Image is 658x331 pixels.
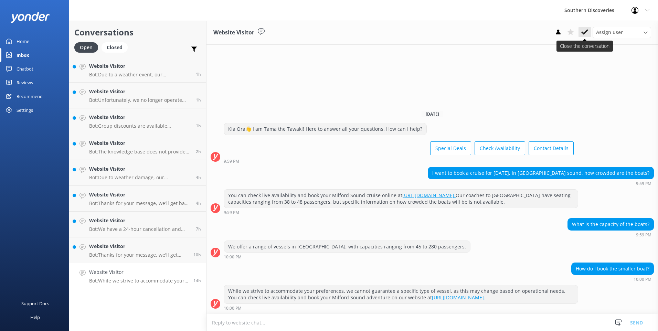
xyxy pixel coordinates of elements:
div: Sep 13 2025 09:59pm (UTC +12:00) Pacific/Auckland [224,210,578,215]
a: Website VisitorBot:Thanks for your message, we'll get back to you as soon as we can. You're also ... [69,186,206,212]
p: Bot: Group discounts are available depending on the size of the group, the product you're interes... [89,123,191,129]
a: Website VisitorBot:Group discounts are available depending on the size of the group, the product ... [69,108,206,134]
span: Sep 14 2025 08:03am (UTC +12:00) Pacific/Auckland [196,174,201,180]
a: Website VisitorBot:The knowledge base does not provide specific details about the food and bevera... [69,134,206,160]
div: Home [17,34,29,48]
div: Sep 13 2025 09:59pm (UTC +12:00) Pacific/Auckland [567,232,654,237]
strong: 10:00 PM [224,306,242,310]
span: Sep 14 2025 09:57am (UTC +12:00) Pacific/Auckland [196,149,201,154]
span: Sep 14 2025 11:14am (UTC +12:00) Pacific/Auckland [196,71,201,77]
a: [URL][DOMAIN_NAME]. [432,294,485,301]
p: Bot: The knowledge base does not provide specific details about the food and beverage package inc... [89,149,191,155]
div: Reviews [17,76,33,89]
div: Help [30,310,40,324]
h3: Website Visitor [213,28,254,37]
button: Check Availability [475,141,525,155]
span: [DATE] [422,111,443,117]
p: Bot: Thanks for your message, we'll get back to you as soon as we can. You're also welcome to kee... [89,200,191,206]
span: Assign user [596,29,623,36]
h4: Website Visitor [89,243,188,250]
span: Sep 14 2025 07:56am (UTC +12:00) Pacific/Auckland [196,200,201,206]
div: Sep 13 2025 10:00pm (UTC +12:00) Pacific/Auckland [571,277,654,281]
strong: 10:00 PM [224,255,242,259]
div: Closed [102,42,128,53]
div: You can check live availability and book your Milford Sound cruise online at Our coaches to [GEOG... [224,190,578,208]
a: Open [74,43,102,51]
div: How do I book the smaller boat? [572,263,654,275]
span: Sep 13 2025 10:00pm (UTC +12:00) Pacific/Auckland [193,278,201,284]
h4: Website Visitor [89,62,191,70]
div: Sep 13 2025 09:59pm (UTC +12:00) Pacific/Auckland [428,181,654,186]
div: Kia Ora👋 I am Tama the Tawaki! Here to answer all your questions. How can I help? [224,123,426,135]
div: Open [74,42,98,53]
h4: Website Visitor [89,88,191,95]
p: Bot: While we strive to accommodate your preferences, we cannot guarantee a specific type of vess... [89,278,188,284]
strong: 9:59 PM [224,211,239,215]
div: While we strive to accommodate your preferences, we cannot guarantee a specific type of vessel, a... [224,285,578,303]
div: Sep 13 2025 09:59pm (UTC +12:00) Pacific/Auckland [224,159,574,163]
h4: Website Visitor [89,268,188,276]
p: Bot: Due to weather damage, our Underwater Observatory and Kayak Shed are temporarily closed, and... [89,174,191,181]
div: Inbox [17,48,29,62]
img: yonder-white-logo.png [10,12,50,23]
div: Sep 13 2025 10:00pm (UTC +12:00) Pacific/Auckland [224,306,578,310]
span: Sep 14 2025 02:02am (UTC +12:00) Pacific/Auckland [193,252,201,258]
strong: 9:59 PM [636,233,651,237]
button: Contact Details [529,141,574,155]
strong: 9:59 PM [224,159,239,163]
a: Closed [102,43,131,51]
h4: Website Visitor [89,114,191,121]
span: Sep 14 2025 10:31am (UTC +12:00) Pacific/Auckland [196,123,201,129]
h4: Website Visitor [89,165,191,173]
a: Website VisitorBot:We have a 24-hour cancellation and amendment policy. If you notify us more tha... [69,212,206,237]
a: Website VisitorBot:Unfortunately, we no longer operate cruises on [GEOGRAPHIC_DATA] in [GEOGRAPHI... [69,83,206,108]
h4: Website Visitor [89,139,191,147]
strong: 9:59 PM [636,182,651,186]
div: What is the capacity of the boats? [568,218,654,230]
div: Recommend [17,89,43,103]
a: [URL][DOMAIN_NAME]. [402,192,456,199]
div: We offer a range of vessels in [GEOGRAPHIC_DATA], with capacities ranging from 45 to 280 passengers. [224,241,470,253]
strong: 10:00 PM [634,277,651,281]
div: Sep 13 2025 10:00pm (UTC +12:00) Pacific/Auckland [224,254,470,259]
a: Website VisitorBot:While we strive to accommodate your preferences, we cannot guarantee a specifi... [69,263,206,289]
p: Bot: We have a 24-hour cancellation and amendment policy. If you notify us more than 24 hours bef... [89,226,191,232]
a: Website VisitorBot:Due to weather damage, our Underwater Observatory and Kayak Shed are temporari... [69,160,206,186]
div: Support Docs [21,297,49,310]
p: Bot: Due to a weather event, our Underwater Observatory has sustained some damage and does not ha... [89,72,191,78]
button: Special Deals [430,141,471,155]
div: I want to book a cruise for [DATE], in [GEOGRAPHIC_DATA] sound, how crowded are the boats? [428,167,654,179]
p: Bot: Unfortunately, we no longer operate cruises on [GEOGRAPHIC_DATA] in [GEOGRAPHIC_DATA]. [89,97,191,103]
h4: Website Visitor [89,217,191,224]
h4: Website Visitor [89,191,191,199]
span: Sep 14 2025 04:45am (UTC +12:00) Pacific/Auckland [196,226,201,232]
h2: Conversations [74,26,201,39]
div: Assign User [593,27,651,38]
span: Sep 14 2025 11:06am (UTC +12:00) Pacific/Auckland [196,97,201,103]
p: Bot: Thanks for your message, we'll get back to you as soon as we can. You're also welcome to kee... [89,252,188,258]
div: Chatbot [17,62,33,76]
a: Website VisitorBot:Thanks for your message, we'll get back to you as soon as we can. You're also ... [69,237,206,263]
div: Settings [17,103,33,117]
a: Website VisitorBot:Due to a weather event, our Underwater Observatory has sustained some damage a... [69,57,206,83]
